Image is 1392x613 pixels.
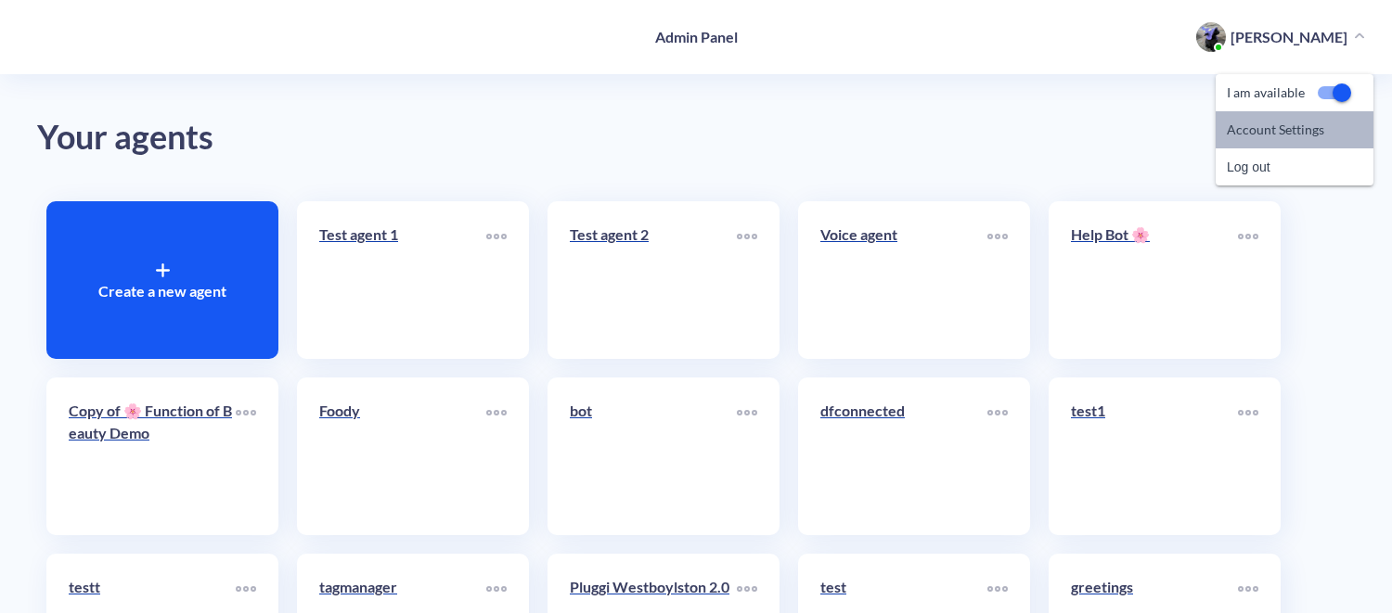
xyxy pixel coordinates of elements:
[1216,148,1373,185] li: Log out
[319,400,486,513] a: Foody
[820,576,987,598] p: test
[820,400,987,513] a: dfconnected
[1196,22,1226,52] img: user photo
[1231,27,1347,47] p: [PERSON_NAME]
[69,576,236,598] p: testt
[1187,20,1373,54] button: user photo[PERSON_NAME]
[1071,400,1238,422] p: test1
[570,400,737,513] a: bot
[820,400,987,422] p: dfconnected
[1071,576,1238,598] p: greetings
[1071,400,1238,513] a: test1
[319,223,486,246] p: Test agent 1
[655,28,738,45] h4: Admin Panel
[319,223,486,337] a: Test agent 1
[570,576,737,598] p: Pluggi Westboylston 2.0
[98,280,226,302] p: Create a new agent
[570,400,737,422] p: bot
[570,223,737,337] a: Test agent 2
[570,223,737,246] p: Test agent 2
[69,400,236,513] a: Copy of 🌸 Function of Beauty Demo
[820,223,987,337] a: Voice agent
[820,223,987,246] p: Voice agent
[37,111,1355,164] div: Your agents
[69,400,236,444] p: Copy of 🌸 Function of Beauty Demo
[319,400,486,422] p: Foody
[319,576,486,598] p: tagmanager
[1071,223,1238,246] p: Help Bot 🌸
[1071,223,1238,337] a: Help Bot 🌸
